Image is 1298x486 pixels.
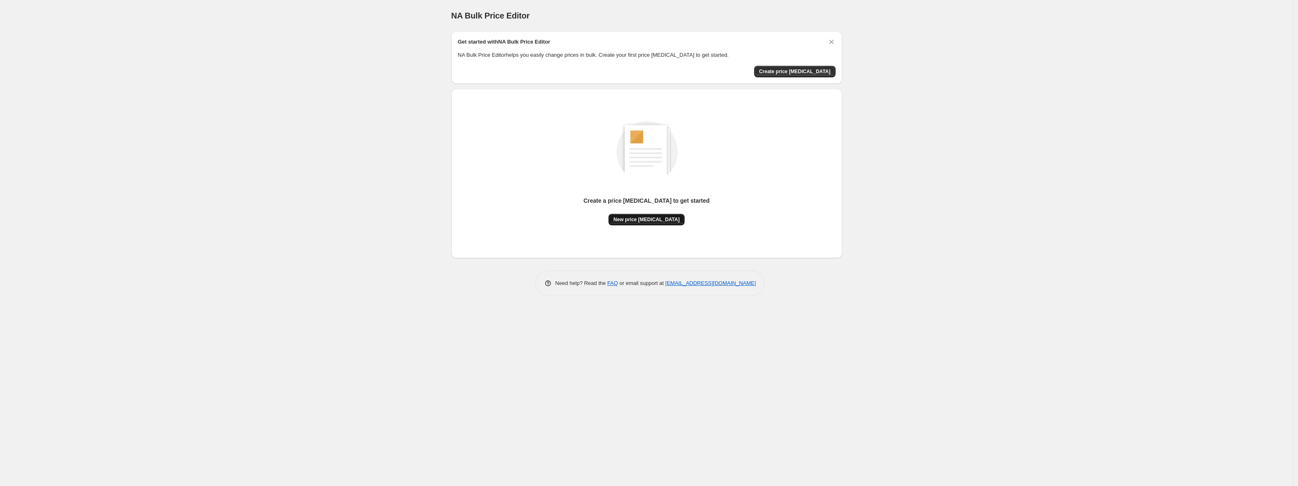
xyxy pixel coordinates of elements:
button: Dismiss card [827,38,836,46]
span: Create price [MEDICAL_DATA] [759,68,831,75]
p: Create a price [MEDICAL_DATA] to get started [583,197,710,205]
h2: Get started with NA Bulk Price Editor [458,38,550,46]
a: FAQ [607,280,618,286]
a: [EMAIL_ADDRESS][DOMAIN_NAME] [665,280,756,286]
span: Need help? Read the [555,280,608,286]
span: NA Bulk Price Editor [451,11,530,20]
span: or email support at [618,280,665,286]
p: NA Bulk Price Editor helps you easily change prices in bulk. Create your first price [MEDICAL_DAT... [458,51,836,59]
span: New price [MEDICAL_DATA] [613,216,680,223]
button: Create price change job [754,66,836,77]
button: New price [MEDICAL_DATA] [608,214,685,225]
